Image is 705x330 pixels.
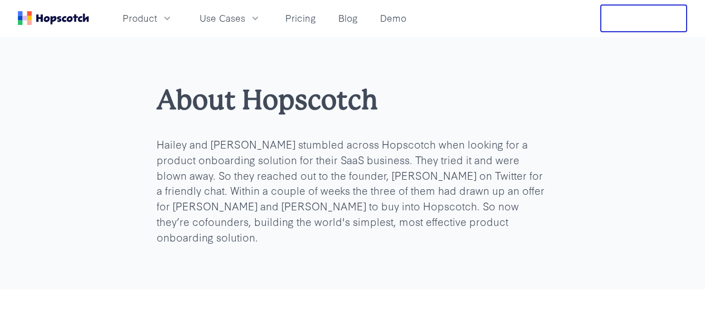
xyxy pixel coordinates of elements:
p: Hailey and [PERSON_NAME] stumbled across Hopscotch when looking for a product onboarding solution... [157,136,549,245]
a: Demo [376,9,411,27]
button: Use Cases [193,9,268,27]
button: Product [116,9,179,27]
a: Blog [334,9,362,27]
a: Home [18,11,89,25]
h1: About Hopscotch [157,82,549,119]
span: Product [123,11,157,25]
span: Use Cases [200,11,245,25]
button: Free Trial [600,4,687,32]
a: Pricing [281,9,320,27]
